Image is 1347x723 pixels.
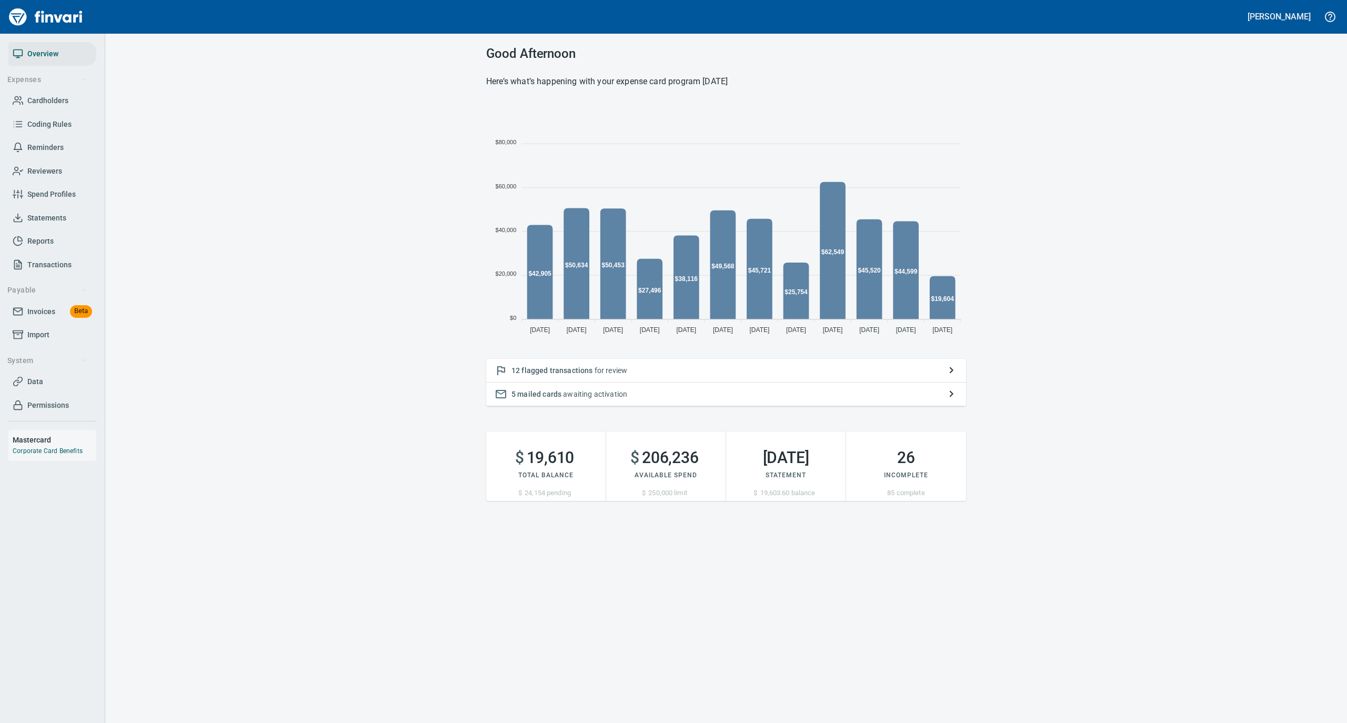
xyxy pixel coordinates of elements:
[8,300,96,324] a: InvoicesBeta
[511,365,941,376] p: for review
[27,118,72,131] span: Coding Rules
[8,206,96,230] a: Statements
[486,46,966,61] h3: Good Afternoon
[567,326,587,334] tspan: [DATE]
[486,74,966,89] h6: Here’s what’s happening with your expense card program [DATE]
[859,326,879,334] tspan: [DATE]
[8,323,96,347] a: Import
[713,326,733,334] tspan: [DATE]
[496,227,517,233] tspan: $40,000
[511,389,941,399] p: awaiting activation
[27,258,72,272] span: Transactions
[6,4,85,29] img: Finvari
[511,366,520,375] span: 12
[676,326,696,334] tspan: [DATE]
[8,136,96,159] a: Reminders
[932,326,952,334] tspan: [DATE]
[7,73,87,86] span: Expenses
[8,159,96,183] a: Reviewers
[510,315,516,321] tspan: $0
[496,139,517,145] tspan: $80,000
[8,113,96,136] a: Coding Rules
[3,70,91,89] button: Expenses
[3,280,91,300] button: Payable
[750,326,770,334] tspan: [DATE]
[27,212,66,225] span: Statements
[521,366,592,375] span: flagged transactions
[13,434,96,446] h6: Mastercard
[846,448,966,467] h2: 26
[1248,11,1311,22] h5: [PERSON_NAME]
[27,188,76,201] span: Spend Profiles
[896,326,916,334] tspan: [DATE]
[27,328,49,342] span: Import
[846,431,966,501] button: 26Incomplete85 complete
[496,270,517,277] tspan: $20,000
[27,399,69,412] span: Permissions
[517,390,561,398] span: mailed cards
[846,488,966,498] p: 85 complete
[8,183,96,206] a: Spend Profiles
[8,89,96,113] a: Cardholders
[884,471,928,479] span: Incomplete
[486,359,966,383] button: 12 flagged transactions for review
[27,165,62,178] span: Reviewers
[8,370,96,394] a: Data
[8,229,96,253] a: Reports
[27,141,64,154] span: Reminders
[13,447,83,455] a: Corporate Card Benefits
[530,326,550,334] tspan: [DATE]
[27,94,68,107] span: Cardholders
[27,47,58,61] span: Overview
[70,305,92,317] span: Beta
[486,383,966,406] button: 5 mailed cards awaiting activation
[8,42,96,66] a: Overview
[3,351,91,370] button: System
[496,183,517,189] tspan: $60,000
[8,394,96,417] a: Permissions
[786,326,806,334] tspan: [DATE]
[603,326,623,334] tspan: [DATE]
[823,326,843,334] tspan: [DATE]
[640,326,660,334] tspan: [DATE]
[8,253,96,277] a: Transactions
[27,235,54,248] span: Reports
[7,354,87,367] span: System
[27,305,55,318] span: Invoices
[27,375,43,388] span: Data
[511,390,516,398] span: 5
[1245,8,1313,25] button: [PERSON_NAME]
[7,284,87,297] span: Payable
